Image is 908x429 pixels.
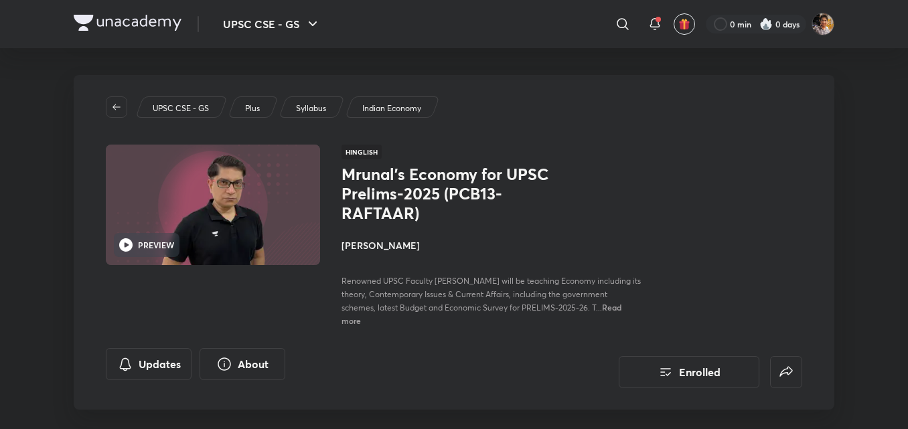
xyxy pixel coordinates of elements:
p: UPSC CSE - GS [153,102,209,114]
button: avatar [674,13,695,35]
button: false [770,356,802,388]
a: Company Logo [74,15,181,34]
p: Indian Economy [362,102,421,114]
img: Thumbnail [104,143,322,266]
span: Renowned UPSC Faculty [PERSON_NAME] will be teaching Economy including its theory, Contemporary I... [342,276,641,313]
button: Updates [106,348,192,380]
img: Brijesh Panwar [812,13,834,35]
h1: Mrunal’s Economy for UPSC Prelims-2025 (PCB13-RAFTAAR) [342,165,560,222]
a: Plus [243,102,262,114]
button: About [200,348,285,380]
button: UPSC CSE - GS [215,11,329,37]
img: streak [759,17,773,31]
p: Syllabus [296,102,326,114]
button: Enrolled [619,356,759,388]
a: UPSC CSE - GS [151,102,212,114]
span: Hinglish [342,145,382,159]
h6: PREVIEW [138,239,174,251]
img: avatar [678,18,690,30]
p: Plus [245,102,260,114]
a: Syllabus [294,102,329,114]
h4: [PERSON_NAME] [342,238,641,252]
a: Indian Economy [360,102,424,114]
img: Company Logo [74,15,181,31]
